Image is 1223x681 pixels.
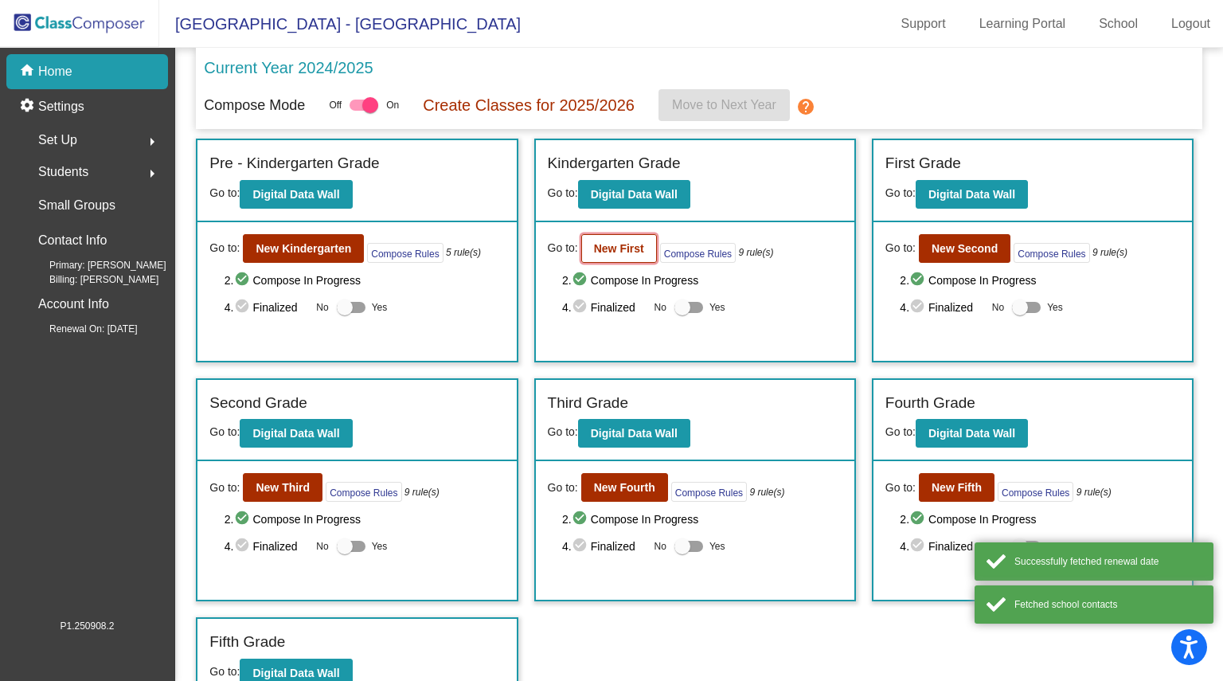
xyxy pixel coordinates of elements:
span: Go to: [548,479,578,496]
span: 2. Compose In Progress [562,510,842,529]
label: Second Grade [209,392,307,415]
b: New First [594,242,644,255]
mat-icon: arrow_right [143,132,162,151]
button: Move to Next Year [658,89,790,121]
b: New Fourth [594,481,655,494]
button: Compose Rules [671,482,747,502]
mat-icon: check_circle [909,537,928,556]
b: Digital Data Wall [252,427,339,440]
span: Go to: [209,665,240,678]
mat-icon: check_circle [909,271,928,290]
label: Kindergarten Grade [548,152,681,175]
span: 2. Compose In Progress [225,510,505,529]
div: Fetched school contacts [1014,597,1202,612]
button: Digital Data Wall [578,419,690,448]
span: Off [329,98,342,112]
p: Create Classes for 2025/2026 [423,93,635,117]
p: Small Groups [38,194,115,217]
span: Yes [372,537,388,556]
span: No [316,539,328,554]
button: New Second [919,234,1010,263]
span: [GEOGRAPHIC_DATA] - [GEOGRAPHIC_DATA] [159,11,521,37]
span: No [316,300,328,315]
button: New Fifth [919,473,994,502]
i: 5 rule(s) [446,245,481,260]
span: Billing: [PERSON_NAME] [24,272,158,287]
span: Go to: [885,186,916,199]
span: 2. Compose In Progress [900,271,1180,290]
span: No [654,300,666,315]
div: Successfully fetched renewal date [1014,554,1202,569]
span: No [992,539,1004,554]
mat-icon: check_circle [909,510,928,529]
label: First Grade [885,152,961,175]
span: Renewal On: [DATE] [24,322,137,336]
button: New First [581,234,657,263]
span: Yes [709,298,725,317]
span: 4. Finalized [225,298,309,317]
a: Logout [1159,11,1223,37]
span: Yes [372,298,388,317]
span: No [992,300,1004,315]
b: Digital Data Wall [928,427,1015,440]
span: Go to: [209,240,240,256]
button: Compose Rules [660,243,736,263]
b: Digital Data Wall [928,188,1015,201]
b: Digital Data Wall [591,188,678,201]
i: 9 rule(s) [749,485,784,499]
mat-icon: home [19,62,38,81]
span: 4. Finalized [900,298,984,317]
p: Settings [38,97,84,116]
span: Go to: [885,425,916,438]
span: Yes [709,537,725,556]
span: Go to: [548,186,578,199]
p: Contact Info [38,229,107,252]
button: Compose Rules [1014,243,1089,263]
span: Set Up [38,129,77,151]
mat-icon: arrow_right [143,164,162,183]
mat-icon: check_circle [909,298,928,317]
span: 2. Compose In Progress [225,271,505,290]
button: Digital Data Wall [916,180,1028,209]
span: Go to: [209,425,240,438]
span: 4. Finalized [225,537,309,556]
p: Current Year 2024/2025 [204,56,373,80]
mat-icon: check_circle [572,537,591,556]
span: 4. Finalized [562,537,647,556]
mat-icon: check_circle [234,510,253,529]
a: School [1086,11,1151,37]
b: New Kindergarten [256,242,351,255]
span: Yes [1047,537,1063,556]
button: New Fourth [581,473,668,502]
mat-icon: check_circle [572,271,591,290]
span: Students [38,161,88,183]
label: Third Grade [548,392,628,415]
span: 4. Finalized [900,537,984,556]
mat-icon: settings [19,97,38,116]
mat-icon: check_circle [234,537,253,556]
span: Yes [1047,298,1063,317]
a: Support [889,11,959,37]
b: New Second [932,242,998,255]
mat-icon: check_circle [234,271,253,290]
p: Home [38,62,72,81]
label: Fourth Grade [885,392,975,415]
span: Go to: [885,240,916,256]
span: Go to: [885,479,916,496]
b: New Third [256,481,310,494]
span: No [654,539,666,554]
p: Account Info [38,293,109,315]
span: Go to: [209,186,240,199]
i: 9 rule(s) [738,245,773,260]
span: Move to Next Year [672,98,776,112]
button: Digital Data Wall [240,419,352,448]
button: New Kindergarten [243,234,364,263]
p: Compose Mode [204,95,305,116]
mat-icon: check_circle [572,298,591,317]
button: Digital Data Wall [240,180,352,209]
span: Go to: [209,479,240,496]
b: New Fifth [932,481,982,494]
mat-icon: check_circle [572,510,591,529]
span: Go to: [548,240,578,256]
b: Digital Data Wall [252,188,339,201]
